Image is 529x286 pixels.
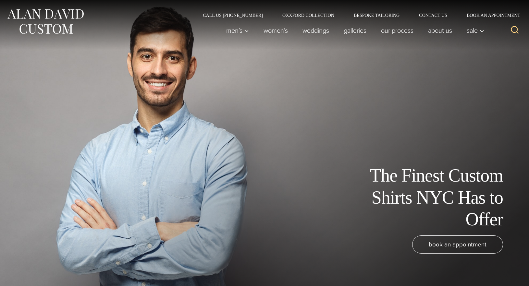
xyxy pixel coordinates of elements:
[374,24,421,37] a: Our Process
[344,13,409,18] a: Bespoke Tailoring
[357,165,503,230] h1: The Finest Custom Shirts NYC Has to Offer
[337,24,374,37] a: Galleries
[421,24,460,37] a: About Us
[409,13,457,18] a: Contact Us
[219,24,488,37] nav: Primary Navigation
[295,24,337,37] a: weddings
[273,13,344,18] a: Oxxford Collection
[429,240,486,249] span: book an appointment
[193,13,273,18] a: Call Us [PHONE_NUMBER]
[6,7,84,36] img: Alan David Custom
[226,27,249,34] span: Men’s
[256,24,295,37] a: Women’s
[457,13,523,18] a: Book an Appointment
[507,23,523,38] button: View Search Form
[412,235,503,254] a: book an appointment
[193,13,523,18] nav: Secondary Navigation
[467,27,484,34] span: Sale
